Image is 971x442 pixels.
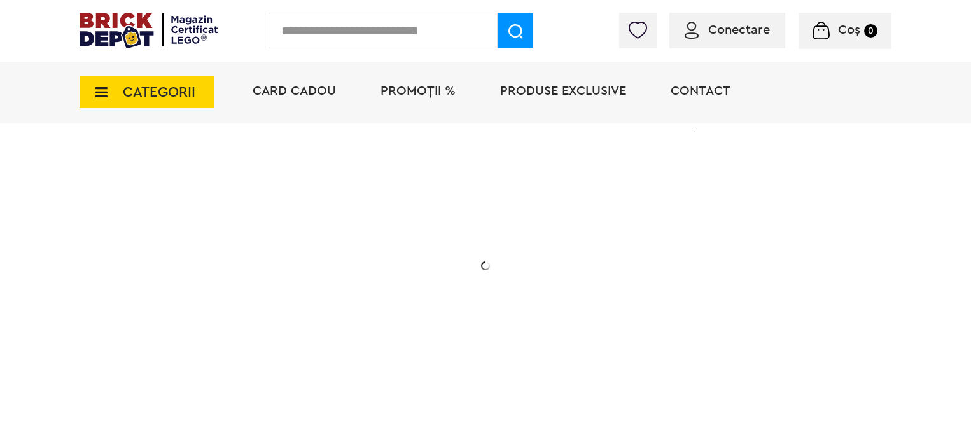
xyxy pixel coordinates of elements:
span: Coș [838,24,860,36]
a: PROMOȚII % [381,85,456,97]
div: Află detalii [170,333,424,349]
span: Conectare [708,24,770,36]
span: CATEGORII [123,85,195,99]
small: 0 [864,24,877,38]
h1: Cadou VIP 40772 [170,193,424,238]
h2: Seria de sărbători: Fantomă luminoasă. Promoția este valabilă în perioada [DATE] - [DATE]. [170,251,424,305]
a: Contact [671,85,730,97]
a: Conectare [685,24,770,36]
a: Produse exclusive [500,85,626,97]
a: Card Cadou [253,85,336,97]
